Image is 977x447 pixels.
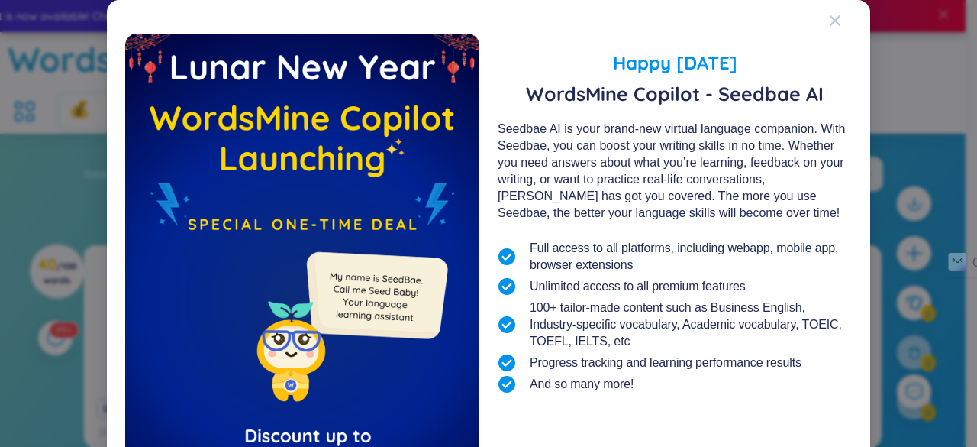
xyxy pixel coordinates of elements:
[530,278,746,295] span: Unlimited access to all premium features
[530,240,852,274] span: Full access to all platforms, including webapp, mobile app, browser extensions
[530,376,634,393] span: And so many more!
[498,49,852,76] span: Happy [DATE]
[498,121,852,222] div: Seedbae AI is your brand-new virtual language companion. With Seedbae, you can boost your writing...
[299,221,451,373] img: minionSeedbaeMessage.35ffe99e.png
[530,355,801,371] span: Progress tracking and learning performance results
[530,300,852,350] span: 100+ tailor-made content such as Business English, Industry-specific vocabulary, Academic vocabul...
[498,83,852,105] span: WordsMine Copilot - Seedbae AI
